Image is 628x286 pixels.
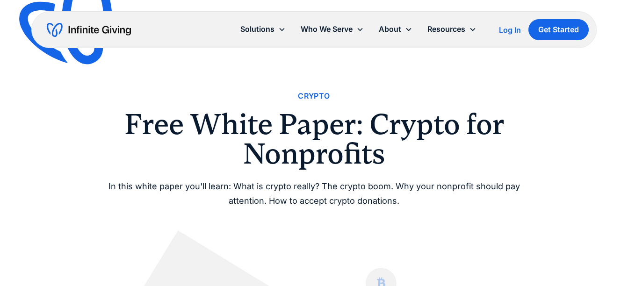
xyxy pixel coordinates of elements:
[379,23,401,36] div: About
[90,110,539,168] h1: Free White Paper: Crypto for Nonprofits
[47,22,131,37] a: home
[420,19,484,39] div: Resources
[293,19,371,39] div: Who We Serve
[90,179,539,208] div: In this white paper you'll learn: What is crypto really? The crypto boom. Why your nonprofit shou...
[298,90,330,102] a: Crypto
[371,19,420,39] div: About
[427,23,465,36] div: Resources
[499,24,521,36] a: Log In
[233,19,293,39] div: Solutions
[528,19,589,40] a: Get Started
[240,23,274,36] div: Solutions
[499,26,521,34] div: Log In
[301,23,353,36] div: Who We Serve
